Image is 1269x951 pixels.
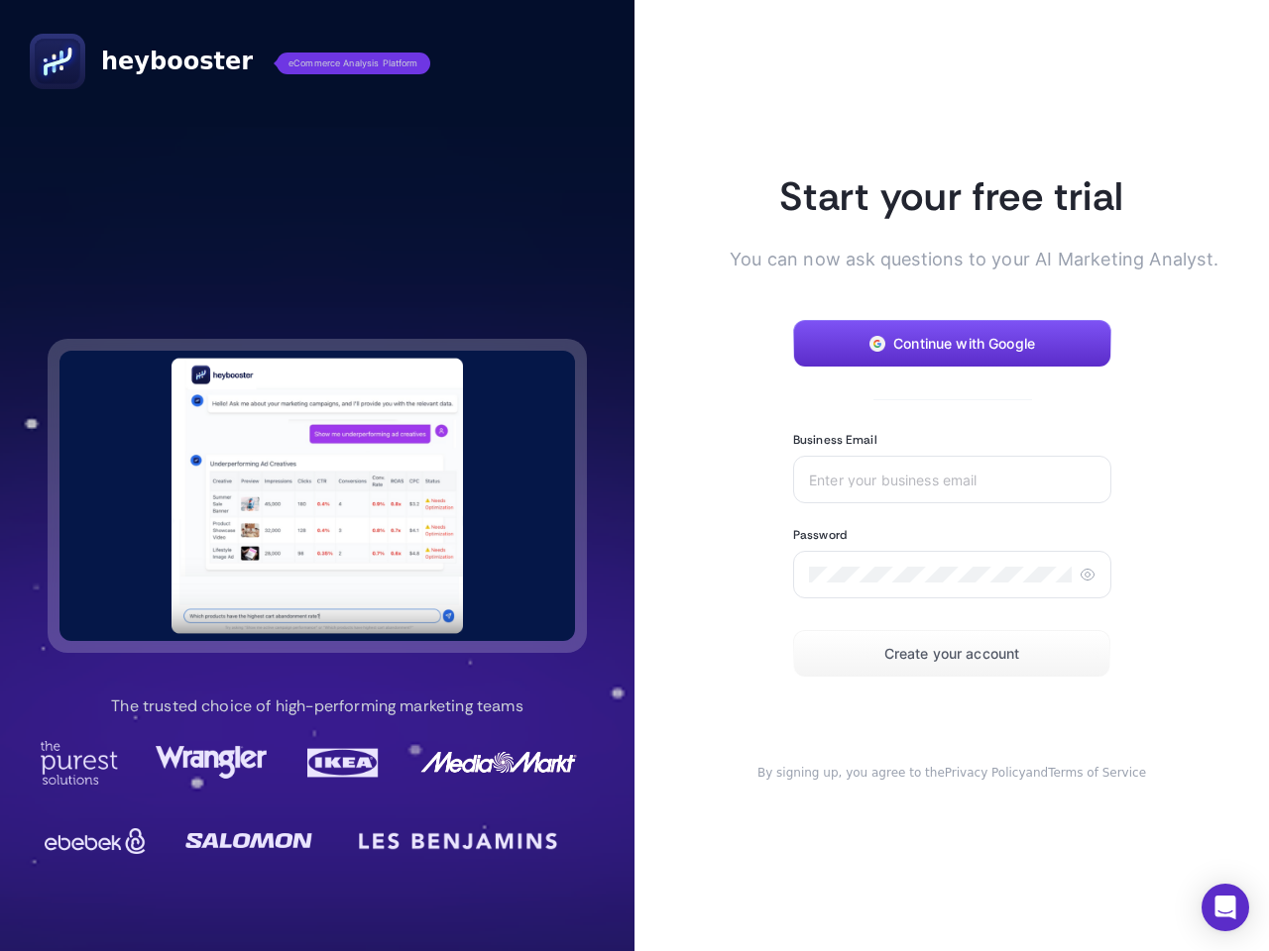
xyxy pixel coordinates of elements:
label: Business Email [793,432,877,448]
a: Privacy Policy [945,766,1026,780]
img: Purest [40,741,119,785]
img: Ebebek [40,821,151,861]
label: Password [793,527,847,543]
img: MediaMarkt [419,741,578,785]
img: Salomon [185,821,312,861]
p: The trusted choice of high-performing marketing teams [111,694,522,718]
span: Continue with Google [893,336,1035,352]
img: LesBenjamin [347,817,569,865]
span: heybooster [101,46,253,77]
span: eCommerce Analysis Platform [277,53,430,74]
a: Terms of Service [1048,766,1146,780]
img: Ikea [303,741,383,785]
input: Enter your business email [809,472,1096,487]
span: By signing up, you agree to the [757,766,945,780]
h1: Start your free trial [730,170,1174,222]
p: You can now ask questions to your AI Marketing Analyst. [730,246,1174,272]
a: heyboostereCommerce Analysis Platform [30,34,430,89]
span: Create your account [884,646,1020,662]
button: Create your account [793,630,1110,678]
button: Continue with Google [793,320,1111,368]
img: Wrangler [156,741,267,785]
div: and [730,765,1174,781]
div: Open Intercom Messenger [1202,884,1249,931]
